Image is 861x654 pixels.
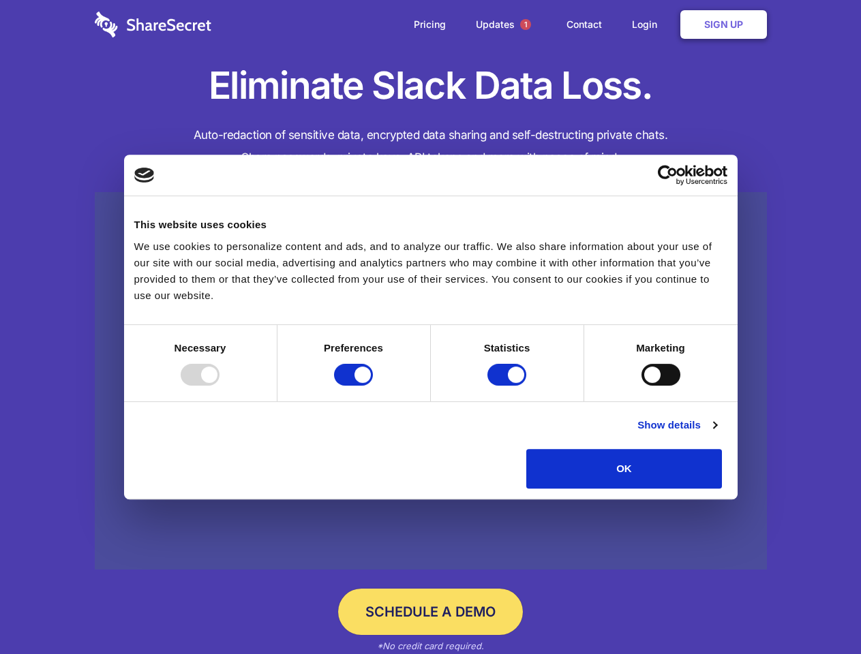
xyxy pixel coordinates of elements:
a: Usercentrics Cookiebot - opens in a new window [608,165,727,185]
span: 1 [520,19,531,30]
strong: Preferences [324,342,383,354]
button: OK [526,449,722,488]
div: We use cookies to personalize content and ads, and to analyze our traffic. We also share informat... [134,238,727,304]
strong: Necessary [175,342,226,354]
img: logo-wordmark-white-trans-d4663122ce5f474addd5e946df7df03e33cb6a1c49d2221995e7729f52c070b2.svg [95,12,211,37]
a: Pricing [400,3,459,46]
em: *No credit card required. [377,640,484,651]
strong: Marketing [636,342,685,354]
a: Login [618,3,678,46]
a: Show details [637,417,716,433]
a: Schedule a Demo [338,589,523,635]
img: logo [134,168,155,183]
a: Wistia video thumbnail [95,192,767,570]
h4: Auto-redaction of sensitive data, encrypted data sharing and self-destructing private chats. Shar... [95,124,767,169]
a: Sign Up [680,10,767,39]
h1: Eliminate Slack Data Loss. [95,61,767,110]
div: This website uses cookies [134,217,727,233]
strong: Statistics [484,342,530,354]
a: Contact [553,3,616,46]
